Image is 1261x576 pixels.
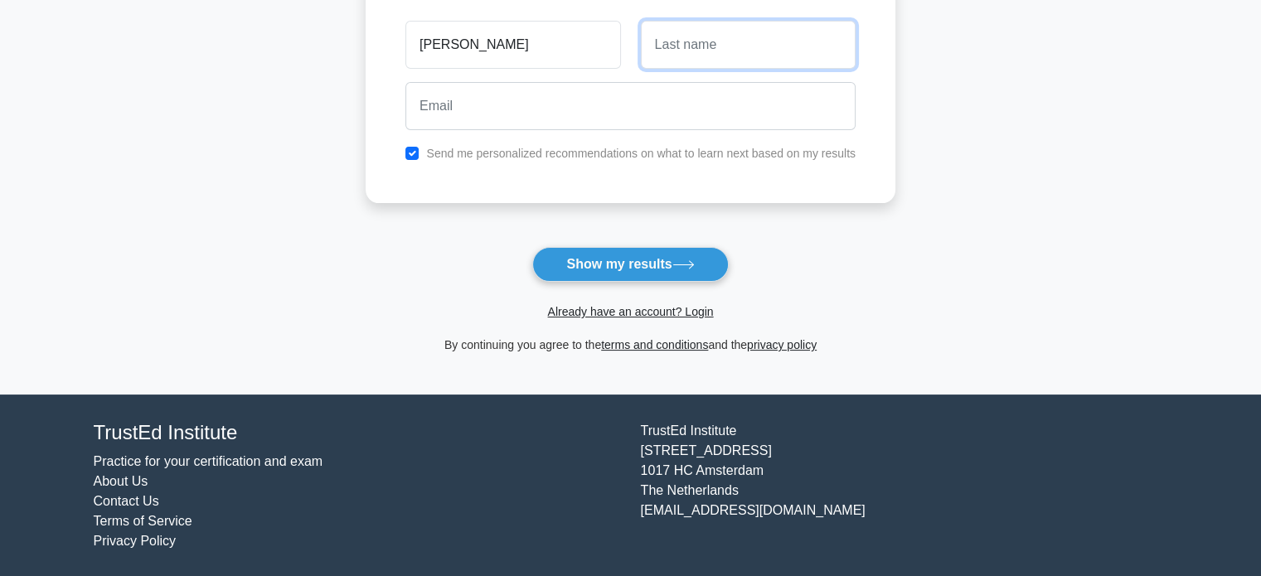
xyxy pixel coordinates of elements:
a: Already have an account? Login [547,305,713,318]
h4: TrustEd Institute [94,421,621,445]
a: Terms of Service [94,514,192,528]
div: TrustEd Institute [STREET_ADDRESS] 1017 HC Amsterdam The Netherlands [EMAIL_ADDRESS][DOMAIN_NAME] [631,421,1178,551]
a: Practice for your certification and exam [94,454,323,468]
input: First name [405,21,620,69]
a: About Us [94,474,148,488]
a: privacy policy [747,338,817,351]
div: By continuing you agree to the and the [356,335,905,355]
label: Send me personalized recommendations on what to learn next based on my results [426,147,856,160]
input: Email [405,82,856,130]
a: terms and conditions [601,338,708,351]
a: Contact Us [94,494,159,508]
a: Privacy Policy [94,534,177,548]
input: Last name [641,21,856,69]
button: Show my results [532,247,728,282]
